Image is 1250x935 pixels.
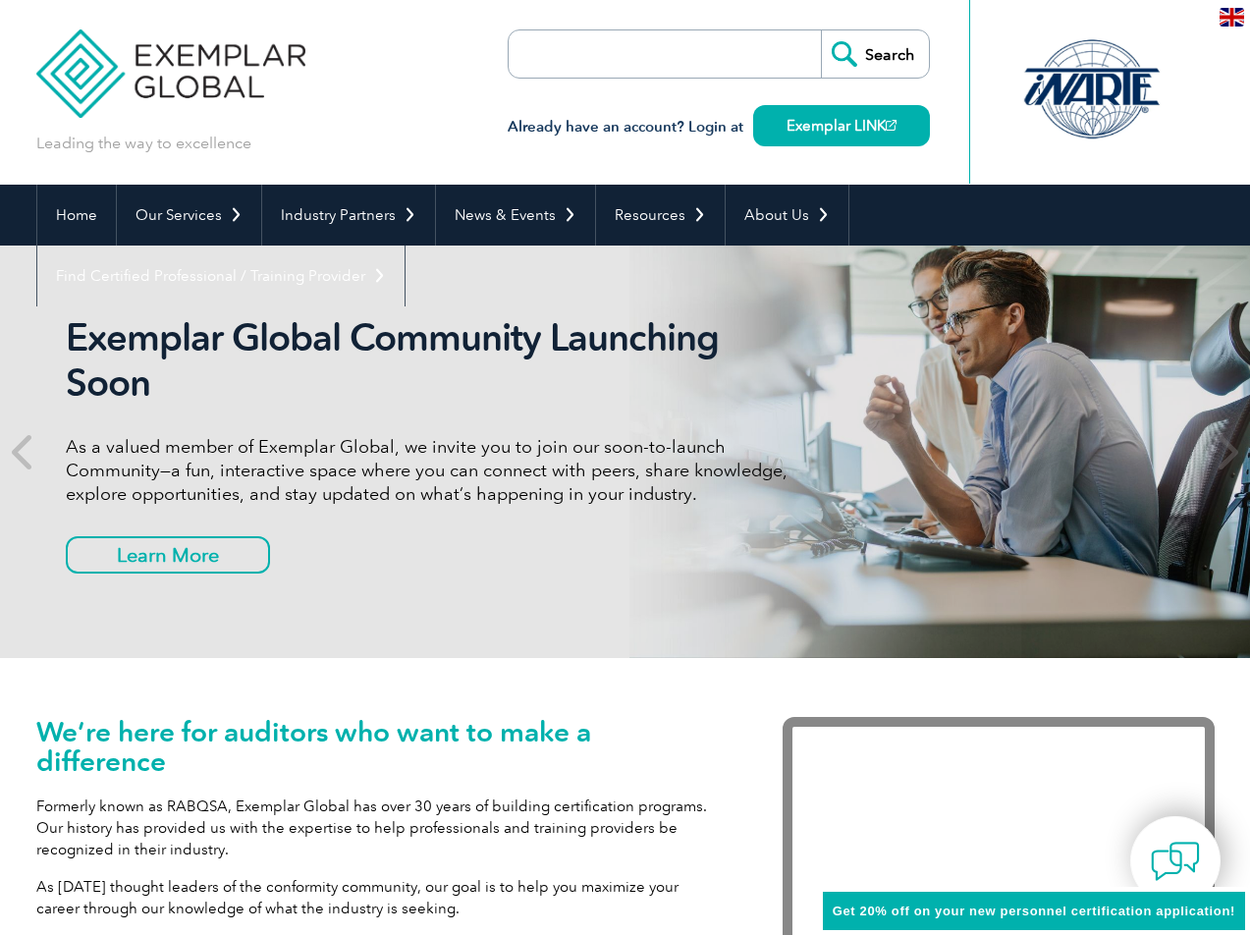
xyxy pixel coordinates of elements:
[821,30,929,78] input: Search
[66,315,802,406] h2: Exemplar Global Community Launching Soon
[1151,837,1200,886] img: contact-chat.png
[886,120,897,131] img: open_square.png
[508,115,930,139] h3: Already have an account? Login at
[36,876,724,919] p: As [DATE] thought leaders of the conformity community, our goal is to help you maximize your care...
[1220,8,1244,27] img: en
[726,185,848,246] a: About Us
[37,246,405,306] a: Find Certified Professional / Training Provider
[596,185,725,246] a: Resources
[833,904,1235,918] span: Get 20% off on your new personnel certification application!
[36,133,251,154] p: Leading the way to excellence
[117,185,261,246] a: Our Services
[36,717,724,776] h1: We’re here for auditors who want to make a difference
[753,105,930,146] a: Exemplar LINK
[436,185,595,246] a: News & Events
[66,536,270,574] a: Learn More
[36,796,724,860] p: Formerly known as RABQSA, Exemplar Global has over 30 years of building certification programs. O...
[66,435,802,506] p: As a valued member of Exemplar Global, we invite you to join our soon-to-launch Community—a fun, ...
[262,185,435,246] a: Industry Partners
[37,185,116,246] a: Home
